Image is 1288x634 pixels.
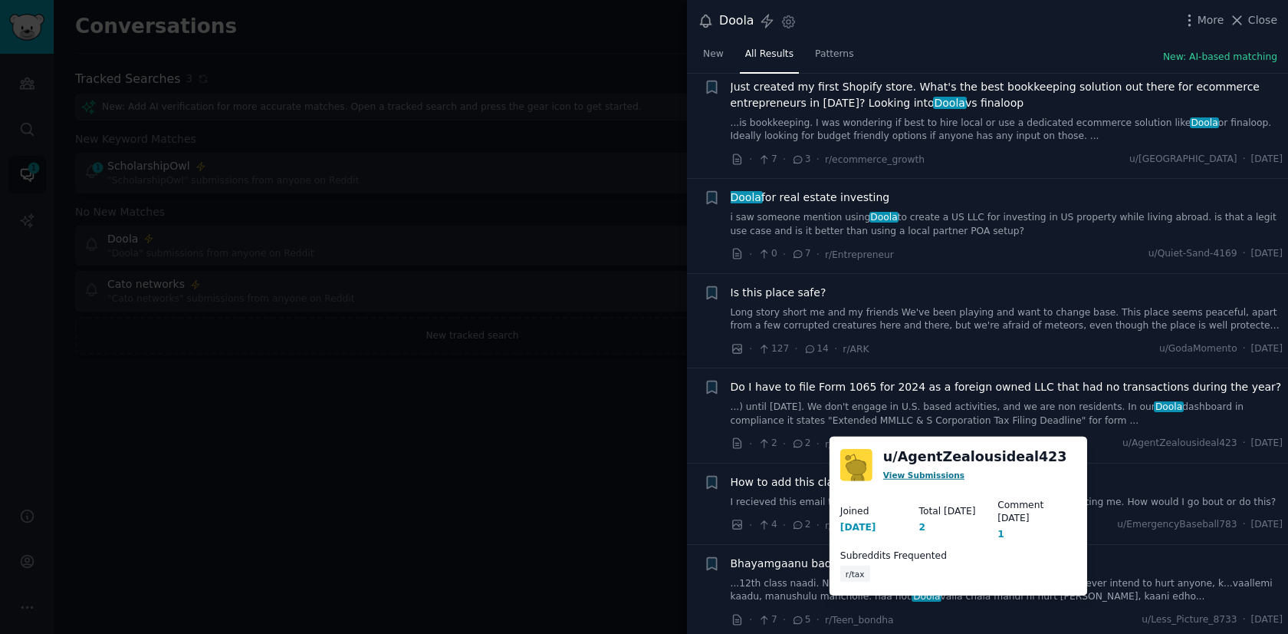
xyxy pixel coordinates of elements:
button: More [1181,12,1224,28]
span: · [834,341,837,357]
div: 1 [997,528,1004,542]
span: · [749,246,752,263]
span: · [1243,153,1246,167]
span: [DATE] [1251,342,1283,356]
span: · [1243,247,1246,261]
span: for real estate investing [731,190,890,206]
span: 0 [757,247,777,261]
span: [DATE] [1251,153,1283,167]
a: i saw someone mention usingDoolato create a US LLC for investing in US property while living abro... [731,211,1283,238]
span: Doola [1190,117,1220,128]
span: u/EmergencyBaseball783 [1117,518,1237,532]
span: [DATE] [1251,518,1283,532]
a: u/AgentZealousideal423 [883,447,1067,467]
a: New [698,42,729,74]
button: New: AI-based matching [1163,51,1277,64]
a: Doolafor real estate investing [731,190,890,206]
span: Doola [869,212,899,223]
span: · [853,436,856,452]
dt: Joined [840,505,919,519]
span: r/Entrepreneur [825,249,894,260]
span: · [794,341,797,357]
span: · [749,151,752,167]
span: · [783,246,786,263]
span: u/Quiet-Sand-4169 [1148,247,1237,261]
span: · [749,612,752,628]
span: r/DeAnza [825,520,868,531]
span: 2 [791,518,810,532]
a: Just created my first Shopify store. What's the best bookkeeping solution out there for ecommerce... [731,79,1283,111]
img: AgentZealousideal423 [840,449,872,481]
span: 2 [757,437,777,451]
span: · [749,517,752,533]
a: Do I have to file Form 1065 for 2024 as a foreign owned LLC that had no transactions during the y... [731,379,1282,395]
a: I recieved this email that I need to add this class for calculus but it’s not letting me. How wou... [731,496,1283,510]
span: Bhayamgaanu badhagaanu undi [731,556,905,572]
span: r/ARK [843,344,869,355]
a: ...) until [DATE]. We don't engage in U.S. based activities, and we are non residents. In ourDool... [731,401,1283,428]
span: 127 [757,342,789,356]
a: All Results [740,42,799,74]
span: · [1243,437,1246,451]
span: r/tax [825,439,847,450]
span: 5 [791,613,810,627]
div: Doola [719,12,754,31]
span: · [783,517,786,533]
span: Doola [729,191,763,203]
span: · [783,436,786,452]
span: · [1243,613,1246,627]
span: · [749,436,752,452]
span: All Results [745,48,793,61]
span: · [749,341,752,357]
div: [DATE] [840,521,876,535]
span: · [816,151,820,167]
span: · [1243,518,1246,532]
span: [DATE] [1251,613,1283,627]
span: 4 [757,518,777,532]
span: · [1243,342,1246,356]
span: u/Less_Picture_8733 [1142,613,1237,627]
span: More [1198,12,1224,28]
a: Patterns [810,42,859,74]
a: How to add this class? [731,474,850,490]
span: Doola [933,97,967,109]
dt: Comment [DATE] [997,498,1076,525]
span: u/AgentZealousideal423 [1122,437,1237,451]
span: r/Teen_bondha [825,615,894,626]
span: Patterns [815,48,853,61]
span: Doola [1154,401,1184,412]
span: · [816,517,820,533]
span: Close [1248,12,1277,28]
span: · [816,436,820,452]
span: · [816,246,820,263]
span: 7 [757,153,777,167]
span: · [783,612,786,628]
a: View Submissions [883,470,964,479]
dt: Subreddits Frequented [840,550,1076,563]
span: 2 [791,437,810,451]
dt: Total [DATE] [919,505,998,519]
span: u/[GEOGRAPHIC_DATA] [1129,153,1237,167]
span: 7 [757,613,777,627]
span: r/ecommerce_growth [825,154,925,165]
a: Long story short me and my friends We've been playing and want to change base. This place seems p... [731,306,1283,333]
span: · [783,151,786,167]
a: ...is bookkeeping. I was wondering if best to hire local or use a dedicated ecommerce solution li... [731,117,1283,144]
span: 7 [791,247,810,261]
span: u/GodaMomento [1159,342,1237,356]
span: [DATE] [1251,437,1283,451]
a: ...12th class naadi. Nijam cheppalante naaku notiDoola[PERSON_NAME]. i never intend to hurt anyon... [731,577,1283,604]
a: Is this place safe? [731,285,826,301]
span: · [816,612,820,628]
span: Doola [912,591,941,602]
span: [DATE] [1251,247,1283,261]
span: 3 [791,153,810,167]
span: 14 [803,342,829,356]
button: Close [1229,12,1277,28]
div: 2 [919,521,926,535]
span: New [703,48,724,61]
span: r/tax [846,568,865,579]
